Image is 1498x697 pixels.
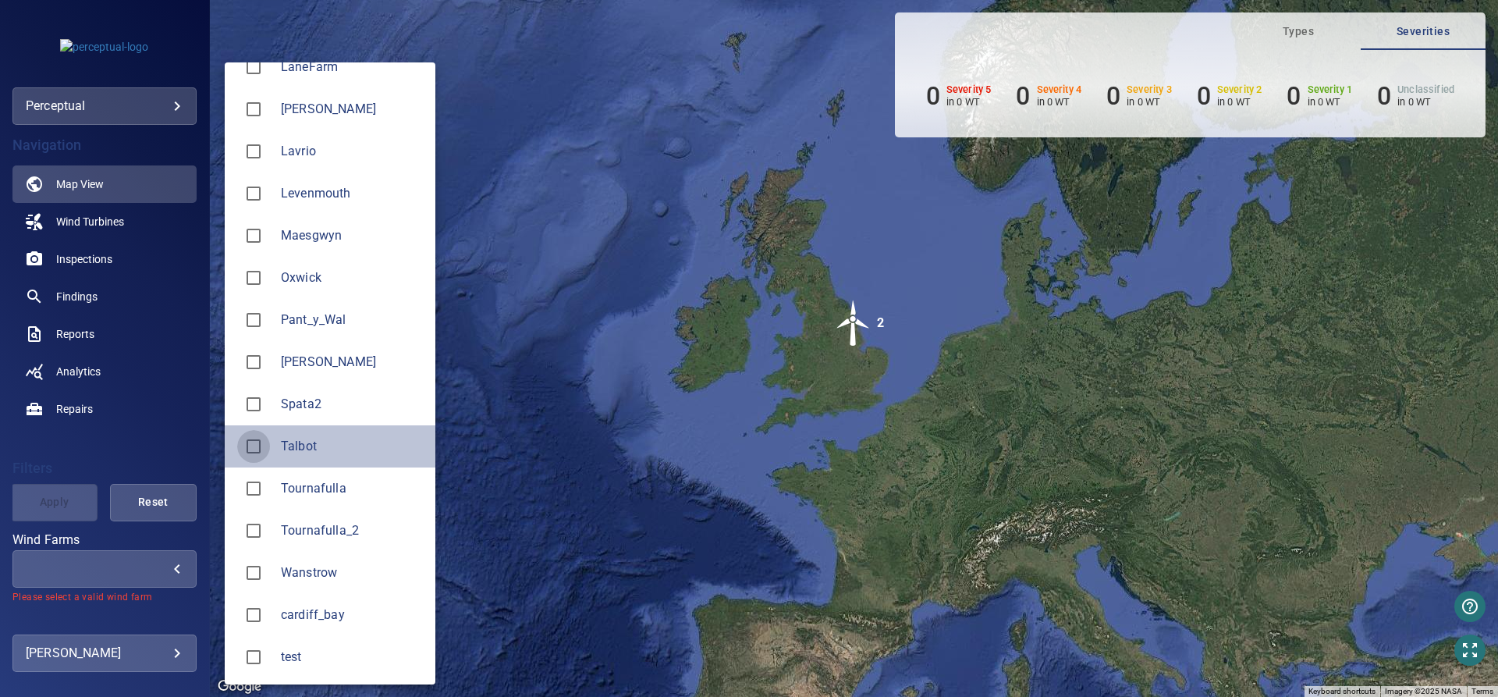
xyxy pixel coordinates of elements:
span: Tournafulla [281,479,423,498]
span: test [281,648,423,667]
span: Pant_y_Wal [237,304,270,336]
div: Wind Farms Lavrio [281,142,423,161]
span: Langley [237,93,270,126]
div: Wind Farms cardiff_bay [281,606,423,624]
div: Wind Farms Levenmouth [281,184,423,203]
span: [PERSON_NAME] [281,353,423,372]
div: Wind Farms Spata2 [281,395,423,414]
div: Wind Farms Tournafulla [281,479,423,498]
span: LaneFarm [281,58,423,76]
span: Levenmouth [281,184,423,203]
div: Wind Farms Oxwick [281,268,423,287]
span: Pant_y_Wal [281,311,423,329]
span: Oxwick [237,261,270,294]
span: cardiff_bay [281,606,423,624]
span: Tournafulla_2 [281,521,423,540]
span: Spata2 [281,395,423,414]
span: Wanstrow [281,564,423,582]
div: Wind Farms Talbot [281,437,423,456]
span: test [237,641,270,674]
span: Maesgwyn [237,219,270,252]
div: Wind Farms Wanstrow [281,564,423,582]
div: Wind Farms Tournafulla_2 [281,521,423,540]
span: Spata2 [237,388,270,421]
span: Talbot [281,437,423,456]
span: Tournafulla [237,472,270,505]
span: LaneFarm [237,51,270,84]
div: Wind Farms Maesgwyn [281,226,423,245]
span: Tournafulla_2 [237,514,270,547]
span: [PERSON_NAME] [281,100,423,119]
span: cardiff_bay [237,599,270,631]
span: Maesgwyn [281,226,423,245]
span: Spata [237,346,270,379]
div: Wind Farms Spata [281,353,423,372]
span: Lavrio [237,135,270,168]
span: Talbot [237,430,270,463]
div: Wind Farms Langley [281,100,423,119]
span: Levenmouth [237,177,270,210]
div: Wind Farms Pant_y_Wal [281,311,423,329]
span: Wanstrow [237,557,270,589]
div: Wind Farms LaneFarm [281,58,423,76]
div: Wind Farms test [281,648,423,667]
span: Oxwick [281,268,423,287]
span: Lavrio [281,142,423,161]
